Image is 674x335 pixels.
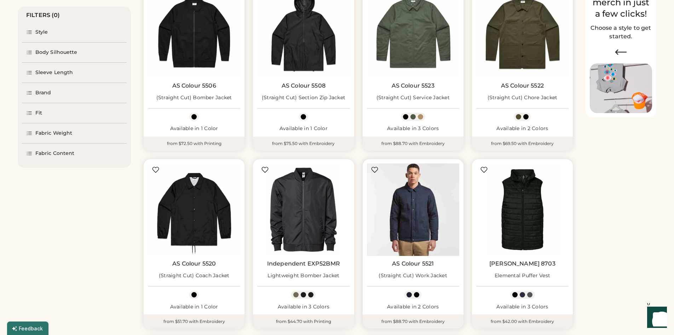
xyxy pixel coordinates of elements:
[367,125,459,132] div: Available in 3 Colors
[367,303,459,311] div: Available in 2 Colors
[148,303,240,311] div: Available in 1 Color
[476,163,569,256] img: Burnside 8703 Elemental Puffer Vest
[159,272,230,279] div: (Straight Cut) Coach Jacket
[172,82,216,89] a: AS Colour 5506
[257,163,350,256] img: Independent Trading Co. EXP52BMR Lightweight Bomber Jacket
[35,89,51,96] div: Brand
[267,260,340,267] a: Independent EXP52BMR
[144,314,244,329] div: from $51.70 with Embroidery
[262,94,345,101] div: (Straight Cut) Section Zip Jacket
[35,130,72,137] div: Fabric Weight
[590,24,652,41] h2: Choose a style to get started.
[488,94,558,101] div: (Straight Cut) Chore Jacket
[379,272,447,279] div: (Straight Cut) Work Jacket
[257,303,350,311] div: Available in 3 Colors
[472,136,573,151] div: from $69.50 with Embroidery
[501,82,544,89] a: AS Colour 5522
[363,314,463,329] div: from $88.70 with Embroidery
[472,314,573,329] div: from $42.00 with Embroidery
[148,125,240,132] div: Available in 1 Color
[35,110,42,117] div: Fit
[148,163,240,256] img: AS Colour 5520 (Straight Cut) Coach Jacket
[35,49,77,56] div: Body Silhouette
[392,82,434,89] a: AS Colour 5523
[495,272,550,279] div: Elemental Puffer Vest
[26,11,60,19] div: FILTERS (0)
[253,314,354,329] div: from $44.70 with Printing
[392,260,434,267] a: AS Colour 5521
[376,94,450,101] div: (Straight Cut) Service Jacket
[363,136,463,151] div: from $88.70 with Embroidery
[640,303,671,334] iframe: Front Chat
[476,303,569,311] div: Available in 3 Colors
[489,260,555,267] a: [PERSON_NAME] 8703
[282,82,326,89] a: AS Colour 5508
[35,29,48,36] div: Style
[172,260,216,267] a: AS Colour 5520
[590,63,652,113] img: Image of Lisa Congdon Eye Print on T-Shirt and Hat
[144,136,244,151] div: from $72.50 with Printing
[35,150,74,157] div: Fabric Content
[253,136,354,151] div: from $75.50 with Embroidery
[367,163,459,256] img: AS Colour 5521 (Straight Cut) Work Jacket
[476,125,569,132] div: Available in 2 Colors
[267,272,339,279] div: Lightweight Bomber Jacket
[156,94,232,101] div: (Straight Cut) Bomber Jacket
[35,69,73,76] div: Sleeve Length
[257,125,350,132] div: Available in 1 Color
